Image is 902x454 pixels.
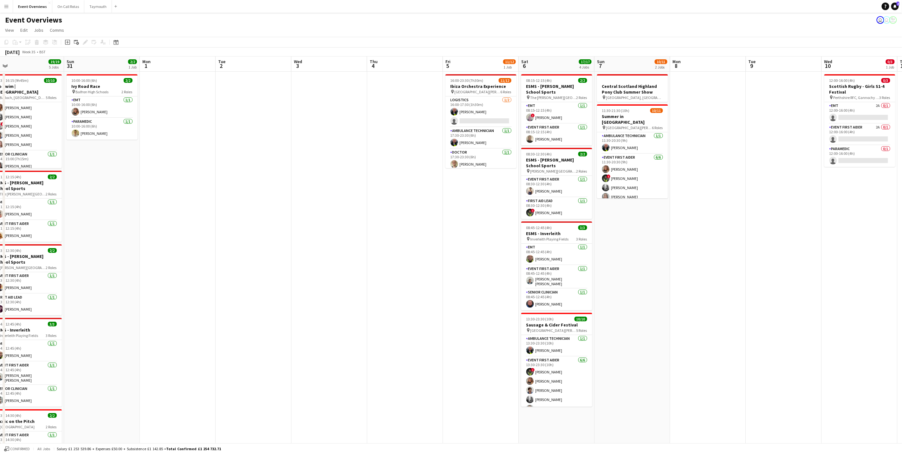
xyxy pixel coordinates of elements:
span: 7 [596,62,605,69]
span: 08:30-12:30 (4h) [526,152,552,156]
span: 2/2 [48,413,57,418]
a: Edit [18,26,30,34]
span: 13:30-23:30 (10h) [526,317,554,321]
span: 3/3 [578,225,587,230]
span: 6 Roles [501,89,511,94]
app-card-role: Event First Aider1/108:30-12:30 (4h)[PERSON_NAME] [521,176,592,197]
span: 2/2 [48,174,57,179]
span: Mon [142,59,151,64]
h3: Central Scotland Highland Pony Club Summer Show [597,83,668,95]
a: Jobs [31,26,46,34]
div: 08:45-12:45 (4h)3/3ESMS - Inverleith Inverleith Playing Fields3 RolesEMT1/108:45-12:45 (4h)[PERSO... [521,221,592,310]
span: All jobs [36,446,51,451]
span: 5 Roles [576,328,587,333]
span: 2 Roles [46,192,57,196]
span: 10/10 [44,78,57,83]
span: Sun [597,59,605,64]
span: 10/11 [650,108,663,113]
span: 2 Roles [46,265,57,270]
app-card-role: Event First Aider6/611:30-20:30 (9h)[PERSON_NAME]![PERSON_NAME][PERSON_NAME][PERSON_NAME] [597,154,668,221]
div: [DATE] [5,49,20,55]
span: Wed [824,59,833,64]
span: ! [531,209,535,213]
span: 11/12 [503,59,516,64]
app-card-role: Paramedic1/110:00-16:00 (6h)[PERSON_NAME] [67,118,138,140]
span: 08:15-12:15 (4h) [526,78,552,83]
span: [GEOGRAPHIC_DATA][PERSON_NAME], [GEOGRAPHIC_DATA] [455,89,501,94]
span: 4 [369,62,378,69]
span: Total Confirmed £1 254 732.71 [166,446,221,451]
app-card-role: Ambulance Technician1/111:30-20:30 (9h)[PERSON_NAME] [597,132,668,154]
span: [GEOGRAPHIC_DATA][PERSON_NAME], [GEOGRAPHIC_DATA] [606,125,652,130]
button: On Call Rotas [52,0,84,13]
span: Tue [749,59,756,64]
a: View [3,26,16,34]
span: 19/19 [49,59,61,64]
app-job-card: 10:00-16:00 (6h)2/2Ivy Road Race Balfron High Schools2 RolesEMT1/110:00-16:00 (6h)[PERSON_NAME]Pa... [67,74,138,140]
span: Mon [673,59,681,64]
h1: Event Overviews [5,15,62,25]
span: 10:00-16:00 (6h) [72,78,97,83]
app-card-role: Event First Aider1/108:15-12:15 (4h)[PERSON_NAME] [521,124,592,145]
span: ! [531,368,535,372]
span: 11:30-21:30 (10h) [602,108,630,113]
span: ! [531,114,535,117]
span: Confirmed [10,447,30,451]
span: 31 [66,62,74,69]
app-user-avatar: Operations Team [877,16,884,24]
span: The [PERSON_NAME][GEOGRAPHIC_DATA] [530,95,576,100]
span: 2/2 [124,78,133,83]
app-card-role: Ambulance Technician1/117:30-23:30 (6h)[PERSON_NAME] [445,127,516,149]
span: ! [607,174,611,178]
span: Jobs [34,27,43,33]
span: 2 [217,62,225,69]
span: 2 Roles [46,424,57,429]
app-job-card: Central Scotland Highland Pony Club Summer Show [GEOGRAPHIC_DATA], [GEOGRAPHIC_DATA] [597,74,668,102]
app-card-role: First Aid Lead1/108:30-12:30 (4h)![PERSON_NAME] [521,197,592,219]
span: [GEOGRAPHIC_DATA], [GEOGRAPHIC_DATA] [606,95,663,100]
span: 2 Roles [122,89,133,94]
span: Wed [294,59,302,64]
div: 11:30-21:30 (10h)10/11Summer in [GEOGRAPHIC_DATA] [GEOGRAPHIC_DATA][PERSON_NAME], [GEOGRAPHIC_DAT... [597,104,668,198]
span: [GEOGRAPHIC_DATA][PERSON_NAME], [GEOGRAPHIC_DATA] [530,328,576,333]
h3: Ibiza Orchestra Experience [445,83,516,89]
app-card-role: EMT1/108:15-12:15 (4h)![PERSON_NAME] [521,102,592,124]
span: 16:00-23:30 (7h30m) [451,78,483,83]
app-user-avatar: Operations Manager [889,16,897,24]
div: 16:00-23:30 (7h30m)11/12Ibiza Orchestra Experience [GEOGRAPHIC_DATA][PERSON_NAME], [GEOGRAPHIC_DA... [445,74,516,168]
span: 6 Roles [652,125,663,130]
app-job-card: 12:00-16:00 (4h)0/3Scottish Rugby - Girls S1-4 Festival Perthshire RFC, Gannochy Sports Pavilion3... [824,74,895,167]
span: 0/3 [886,59,895,64]
div: BST [39,49,46,54]
div: 5 Jobs [49,65,61,69]
span: 2/2 [578,152,587,156]
h3: ESMS - [PERSON_NAME] School Sports [521,157,592,168]
app-card-role: Doctor1/117:30-23:30 (6h)[PERSON_NAME] [445,149,516,170]
app-card-role: Event First Aider2A0/112:00-16:00 (4h) [824,124,895,145]
span: 10/11 [655,59,667,64]
app-job-card: 08:15-12:15 (4h)2/2ESMS - [PERSON_NAME] School Sports The [PERSON_NAME][GEOGRAPHIC_DATA]2 RolesEM... [521,74,592,145]
span: 2 Roles [576,169,587,174]
app-card-role: Ambulance Technician1/113:30-23:30 (10h)[PERSON_NAME] [521,335,592,357]
h3: Scottish Rugby - Girls S1-4 Festival [824,83,895,95]
span: 2 Roles [576,95,587,100]
h3: Sausage & Cider Festival [521,322,592,328]
span: 3 Roles [879,95,890,100]
app-job-card: 13:30-23:30 (10h)10/10Sausage & Cider Festival [GEOGRAPHIC_DATA][PERSON_NAME], [GEOGRAPHIC_DATA]5... [521,313,592,407]
div: 1 Job [128,65,137,69]
app-job-card: 08:30-12:30 (4h)2/2ESMS - [PERSON_NAME] School Sports [PERSON_NAME][GEOGRAPHIC_DATA]2 RolesEvent ... [521,148,592,219]
a: 2 [891,3,899,10]
span: 9 [748,62,756,69]
app-card-role: Event First Aider1/108:45-12:45 (4h)[PERSON_NAME] [PERSON_NAME] [521,265,592,289]
span: 10/10 [574,317,587,321]
app-card-role: Event First Aider6/613:30-23:30 (10h)![PERSON_NAME][PERSON_NAME][PERSON_NAME][PERSON_NAME][PERSON... [521,357,592,424]
span: 11/12 [499,78,511,83]
span: Thu [370,59,378,64]
span: ! [1,122,4,126]
span: View [5,27,14,33]
h3: ESMS - [PERSON_NAME] School Sports [521,83,592,95]
span: 5 Roles [46,95,57,100]
span: Sun [67,59,74,64]
h3: ESMS - Inverleith [521,231,592,236]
